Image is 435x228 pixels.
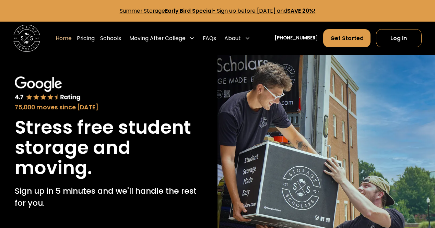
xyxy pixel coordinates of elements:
[77,29,95,48] a: Pricing
[13,25,40,51] img: Storage Scholars main logo
[222,29,253,48] div: About
[15,76,81,101] img: Google 4.7 star rating
[203,29,216,48] a: FAQs
[129,34,186,42] div: Moving After College
[323,29,371,47] a: Get Started
[13,25,40,51] a: home
[224,34,241,42] div: About
[287,7,316,14] strong: SAVE 20%!
[15,103,202,112] div: 75,000 moves since [DATE]
[165,7,213,14] strong: Early Bird Special
[15,185,202,209] p: Sign up in 5 minutes and we'll handle the rest for you.
[56,29,72,48] a: Home
[376,29,422,47] a: Log In
[127,29,198,48] div: Moving After College
[120,7,316,14] a: Summer StorageEarly Bird Special- Sign up before [DATE] andSAVE 20%!
[15,117,202,178] h1: Stress free student storage and moving.
[100,29,121,48] a: Schools
[274,35,318,42] a: [PHONE_NUMBER]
